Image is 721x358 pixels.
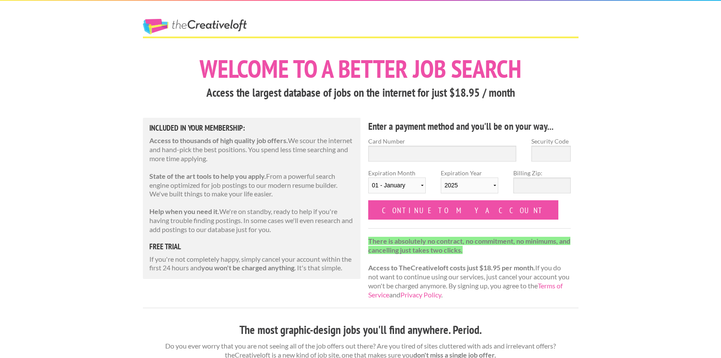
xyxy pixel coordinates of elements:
input: Continue to my account [368,200,559,220]
a: Terms of Service [368,282,563,299]
strong: Access to TheCreativeloft costs just $18.95 per month. [368,263,535,272]
p: From a powerful search engine optimized for job postings to our modern resume builder. We've buil... [149,172,354,199]
strong: There is absolutely no contract, no commitment, no minimums, and cancelling just takes two clicks. [368,237,570,254]
strong: Access to thousands of high quality job offers. [149,136,288,144]
p: If you're not completely happy, simply cancel your account within the first 24 hours and . It's t... [149,255,354,273]
label: Card Number [368,137,517,146]
h5: Included in Your Membership: [149,124,354,132]
p: We're on standby, ready to help if you're having trouble finding postings. In some cases we'll ev... [149,207,354,234]
strong: State of the art tools to help you apply. [149,172,266,180]
a: The Creative Loft [143,19,247,34]
select: Expiration Year [441,177,498,193]
h4: Enter a payment method and you'll be on your way... [368,119,571,133]
select: Expiration Month [368,177,426,193]
label: Expiration Year [441,168,498,200]
label: Expiration Month [368,168,426,200]
h3: Access the largest database of jobs on the internet for just $18.95 / month [143,85,579,101]
label: Security Code [531,137,571,146]
strong: Help when you need it. [149,207,219,215]
h3: The most graphic-design jobs you'll find anywhere. Period. [143,322,579,338]
p: If you do not want to continue using our services, just cancel your account you won't be charged ... [368,237,571,300]
h1: Welcome to a better job search [143,56,579,81]
label: Billing Zip: [513,168,571,177]
strong: you won't be charged anything [201,263,294,272]
a: Privacy Policy [400,291,441,299]
h5: free trial [149,243,354,251]
p: We scour the internet and hand-pick the best positions. You spend less time searching and more ti... [149,136,354,163]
